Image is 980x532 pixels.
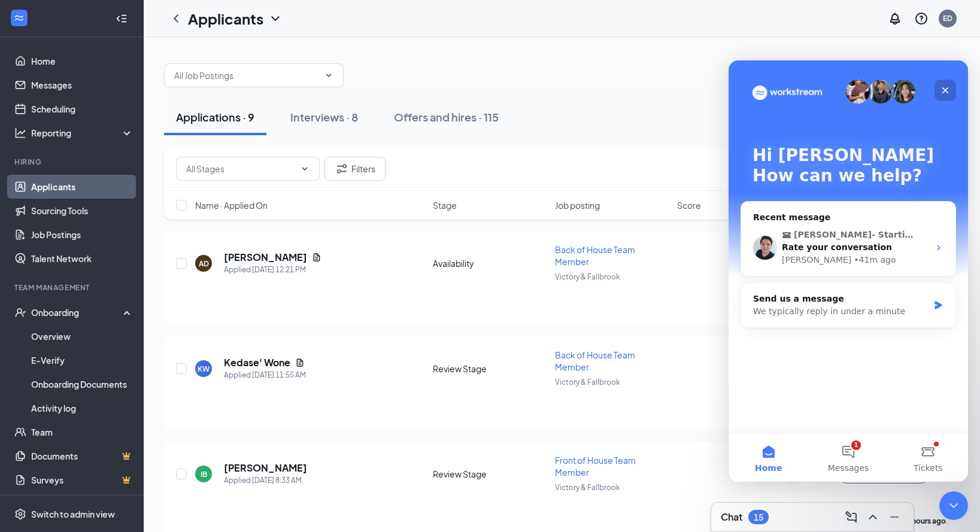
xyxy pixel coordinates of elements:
a: Sourcing Tools [31,199,134,223]
div: Offers and hires · 115 [394,110,499,124]
span: Victory & Fallbrook [555,378,620,387]
svg: WorkstreamLogo [13,12,25,24]
div: 15 [754,512,763,522]
div: ED [943,13,952,23]
svg: UserCheck [14,306,26,318]
h1: Applicants [188,8,263,29]
button: ChevronUp [863,507,882,527]
svg: QuestionInfo [914,11,929,26]
span: Victory & Fallbrook [555,272,620,281]
div: Interviews · 8 [290,110,358,124]
a: Talent Network [31,247,134,270]
a: E-Verify [31,348,134,372]
svg: Notifications [888,11,902,26]
a: Activity log [31,396,134,420]
button: Minimize [885,507,904,527]
a: Scheduling [31,97,134,121]
svg: ChevronUp [866,510,880,524]
b: 5 hours ago [906,516,946,525]
div: Review Stage [433,468,548,480]
div: Hiring [14,157,131,167]
input: All Stages [186,162,295,175]
button: Filter Filters [324,157,386,181]
div: KW [198,364,210,374]
button: ComposeMessage [842,507,861,527]
svg: ComposeMessage [844,510,858,524]
span: Victory & Fallbrook [555,483,620,492]
a: Overview [31,324,134,348]
h5: [PERSON_NAME] [224,461,307,475]
div: Availability [433,257,548,269]
a: DocumentsCrown [31,444,134,468]
div: Applied [DATE] 11:55 AM [224,369,306,381]
iframe: Intercom live chat [729,60,968,482]
div: Team Management [14,282,131,293]
div: Onboarding [31,306,123,318]
div: Reporting [31,127,134,139]
div: Review Stage [433,363,548,375]
span: Back of House Team Member [555,349,635,372]
svg: Minimize [887,510,902,524]
svg: Filter [335,162,349,176]
a: Messages [31,73,134,97]
a: Onboarding Documents [31,372,134,396]
svg: ChevronDown [324,71,333,80]
svg: ChevronLeft [169,11,183,26]
svg: Document [312,253,321,262]
span: Back of House Team Member [555,244,635,267]
div: Switch to admin view [31,508,115,520]
svg: Collapse [116,13,128,25]
span: Score [677,199,701,211]
a: Job Postings [31,223,134,247]
a: Team [31,420,134,444]
input: All Job Postings [174,69,319,82]
h5: [PERSON_NAME] [224,251,307,264]
svg: ChevronDown [268,11,283,26]
div: Applied [DATE] 12:21 PM [224,264,321,276]
span: Front of House Team Member [555,455,636,478]
div: Applications · 9 [176,110,254,124]
svg: Analysis [14,127,26,139]
svg: Settings [14,508,26,520]
svg: Document [295,358,305,367]
a: Home [31,49,134,73]
h5: Kedase' Wone [224,356,290,369]
a: Applicants [31,175,134,199]
svg: ChevronDown [300,164,310,174]
span: Name · Applied On [195,199,268,211]
a: SurveysCrown [31,468,134,492]
h3: Chat [721,510,742,524]
div: IB [201,469,207,479]
span: Stage [433,199,457,211]
iframe: Intercom live chat [939,491,968,520]
div: Applied [DATE] 8:33 AM [224,475,307,487]
div: AD [199,259,209,269]
span: Job posting [555,199,600,211]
